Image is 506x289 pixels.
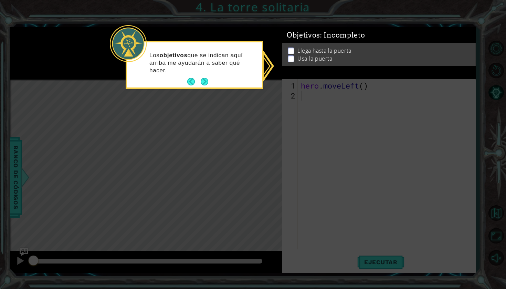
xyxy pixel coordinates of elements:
button: Back [187,78,201,85]
p: Los que se indican aquí arriba me ayudarán a saber qué hacer. [149,52,257,74]
button: Next [201,78,208,85]
p: Usa la puerta [297,56,332,63]
strong: objetivos [160,52,188,59]
span: : Incompleto [320,32,365,40]
span: Objetivos [287,32,365,41]
p: Llega hasta la puerta [297,48,351,55]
